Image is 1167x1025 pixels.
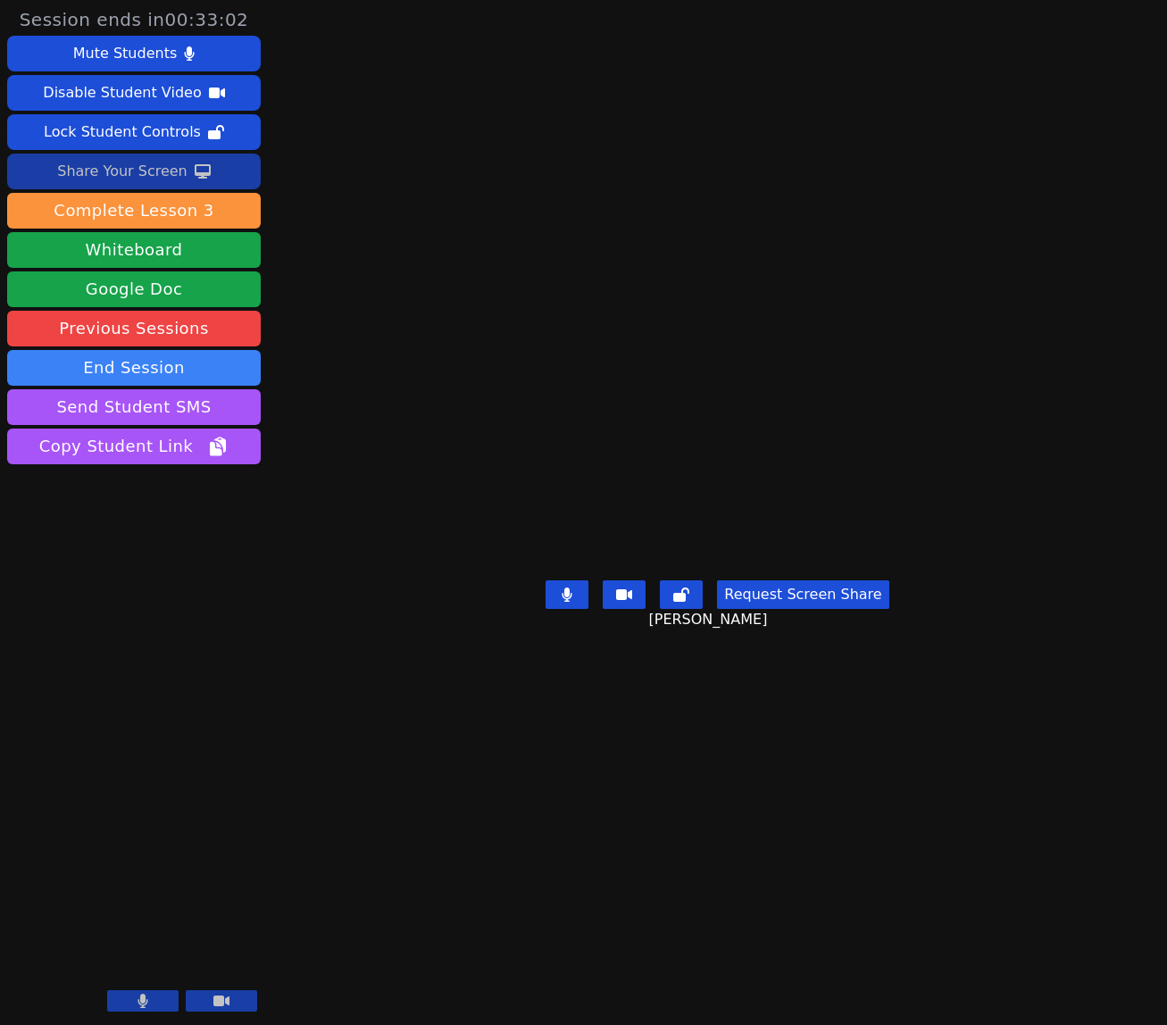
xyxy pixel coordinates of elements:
div: Share Your Screen [57,157,188,186]
button: End Session [7,350,261,386]
a: Google Doc [7,271,261,307]
span: Session ends in [20,7,249,32]
span: Copy Student Link [39,434,229,459]
button: Lock Student Controls [7,114,261,150]
div: Mute Students [73,39,177,68]
button: Send Student SMS [7,389,261,425]
button: Copy Student Link [7,429,261,464]
button: Disable Student Video [7,75,261,111]
button: Mute Students [7,36,261,71]
a: Previous Sessions [7,311,261,346]
button: Whiteboard [7,232,261,268]
time: 00:33:02 [165,9,249,30]
span: [PERSON_NAME] [648,609,771,630]
div: Disable Student Video [43,79,201,107]
button: Share Your Screen [7,154,261,189]
button: Complete Lesson 3 [7,193,261,229]
button: Request Screen Share [717,580,888,609]
div: Lock Student Controls [44,118,201,146]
